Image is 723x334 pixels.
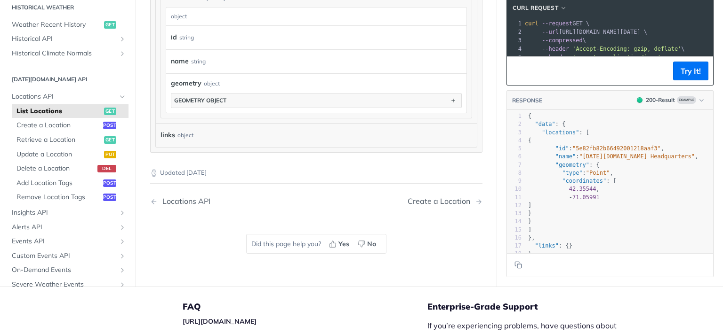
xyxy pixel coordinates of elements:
button: RESPONSE [512,96,543,105]
span: Events API [12,237,116,247]
span: GET \ [525,20,589,27]
a: Locations APIHide subpages for Locations API [7,90,129,104]
span: --url [542,29,559,35]
span: Yes [338,239,349,249]
div: 6 [507,153,522,161]
span: Add Location Tags [16,179,101,188]
div: string [179,31,194,44]
button: Copy to clipboard [512,258,525,272]
div: Create a Location [408,197,475,206]
div: 4 [507,45,523,53]
div: 2 [507,28,523,36]
div: object [177,128,193,142]
span: --request [542,20,572,27]
div: 4 [507,137,522,145]
span: 'accept: application/json' [572,54,661,61]
span: "5e82fb82b66492001218aaf3" [572,145,661,152]
span: \ [525,37,586,44]
a: On-Demand EventsShow subpages for On-Demand Events [7,264,129,278]
span: 'Accept-Encoding: gzip, deflate' [572,46,681,52]
a: Next Page: Create a Location [408,197,482,206]
span: ] [528,202,531,209]
span: Locations API [12,93,116,102]
a: Create a Locationpost [12,119,129,133]
button: Show subpages for Custom Events API [119,252,126,260]
div: Did this page help you? [246,234,386,254]
a: Update a Locationput [12,148,129,162]
span: { [528,113,531,119]
span: : { [528,162,600,168]
span: post [103,194,116,202]
a: [URL][DOMAIN_NAME] [183,317,257,326]
span: "geometry" [555,162,589,168]
label: id [171,31,177,44]
div: 14 [507,218,522,226]
a: Events APIShow subpages for Events API [7,235,129,249]
button: Show subpages for Severe Weather Events [119,281,126,288]
span: 200 [637,97,643,103]
div: 8 [507,169,522,177]
div: 1 [507,19,523,28]
span: cURL Request [513,4,558,12]
span: "Point" [586,170,610,176]
span: \ [525,46,685,52]
button: Try It! [673,62,708,80]
a: Weather Recent Historyget [7,18,129,32]
a: Historical APIShow subpages for Historical API [7,32,129,47]
div: 7 [507,161,522,169]
span: Weather Recent History [12,20,102,30]
span: Create a Location [16,121,101,131]
span: : , [528,154,698,160]
span: get [104,136,116,144]
div: 17 [507,242,522,250]
span: } [528,210,531,217]
span: "data" [535,121,555,128]
div: 3 [507,129,522,137]
span: "links" [535,242,559,249]
a: Severe Weather EventsShow subpages for Severe Weather Events [7,278,129,292]
span: Remove Location Tags [16,193,101,202]
label: name [171,54,189,68]
span: } [528,251,531,257]
span: "coordinates" [562,178,606,184]
span: Retrieve a Location [16,135,102,145]
span: [URL][DOMAIN_NAME][DATE] \ [525,29,647,35]
a: Delete a Locationdel [12,162,129,176]
a: Remove Location Tagspost [12,191,129,205]
h5: Enterprise-Grade Support [427,301,648,312]
div: 18 [507,250,522,258]
span: put [104,151,116,158]
span: --compressed [542,37,583,44]
span: : [ [528,178,617,184]
a: Add Location Tagspost [12,176,129,190]
span: - [569,194,572,201]
span: geometry [171,78,201,88]
span: "name" [555,154,576,160]
span: "id" [555,145,569,152]
div: 5 [507,145,522,153]
h5: FAQ [183,301,427,312]
div: geometry object [174,97,226,104]
span: : [ [528,129,589,136]
button: Hide subpages for Locations API [119,93,126,101]
button: 200200-ResultExample [632,95,708,105]
span: Delete a Location [16,164,95,174]
h2: Historical Weather [7,3,129,12]
span: get [104,108,116,115]
span: { [528,137,531,144]
div: object [166,8,464,25]
a: Retrieve a Locationget [12,133,129,147]
div: object [204,79,220,88]
a: Insights APIShow subpages for Insights API [7,206,129,220]
span: : , [528,145,664,152]
button: Yes [326,237,354,251]
span: } [528,218,531,225]
button: cURL Request [509,3,570,13]
div: 10 [507,186,522,194]
span: links [161,128,175,142]
a: Alerts APIShow subpages for Alerts API [7,220,129,234]
span: : , [528,170,613,176]
button: Show subpages for Events API [119,238,126,246]
span: --header [542,54,569,61]
span: "locations" [542,129,579,136]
